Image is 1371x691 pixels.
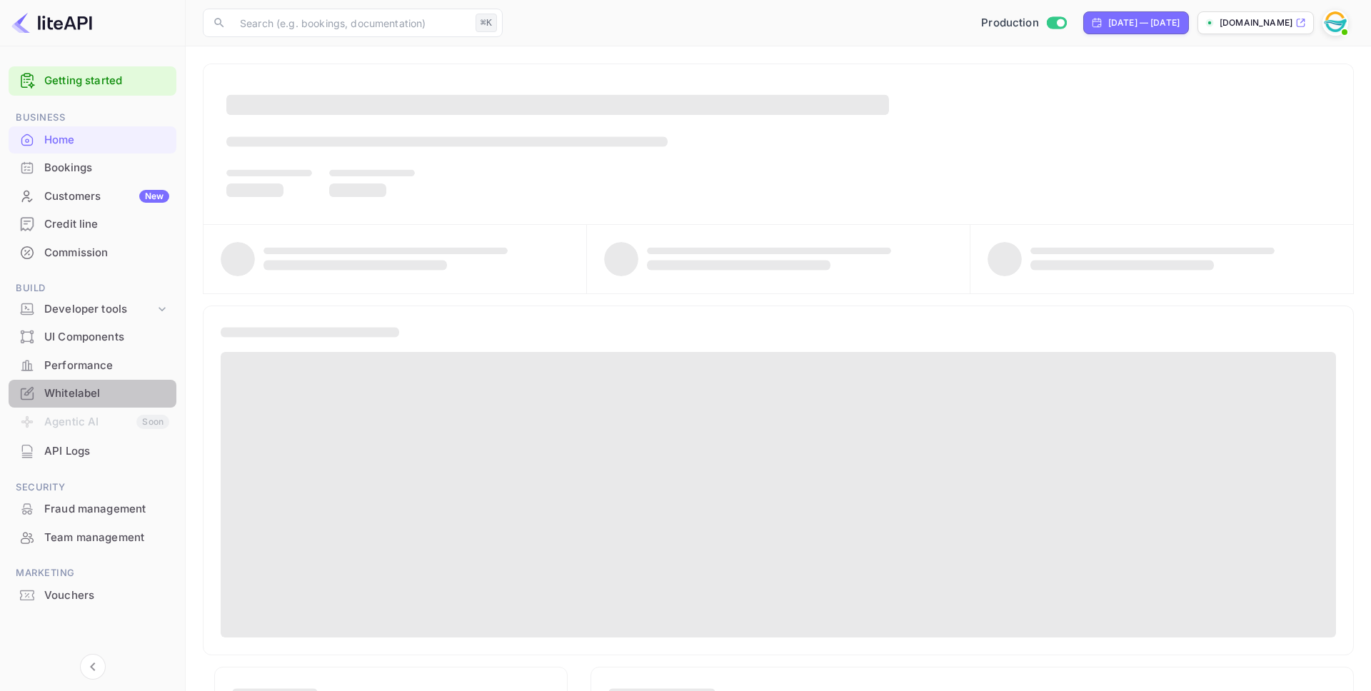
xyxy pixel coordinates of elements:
[981,15,1039,31] span: Production
[9,524,176,550] a: Team management
[9,126,176,154] div: Home
[9,323,176,350] a: UI Components
[44,358,169,374] div: Performance
[9,211,176,237] a: Credit line
[9,524,176,552] div: Team management
[44,216,169,233] div: Credit line
[9,323,176,351] div: UI Components
[44,501,169,518] div: Fraud management
[9,211,176,238] div: Credit line
[44,530,169,546] div: Team management
[44,385,169,402] div: Whitelabel
[9,66,176,96] div: Getting started
[80,654,106,680] button: Collapse navigation
[9,183,176,209] a: CustomersNew
[231,9,470,37] input: Search (e.g. bookings, documentation)
[44,587,169,604] div: Vouchers
[9,154,176,182] div: Bookings
[9,281,176,296] span: Build
[9,380,176,408] div: Whitelabel
[9,495,176,523] div: Fraud management
[9,480,176,495] span: Security
[9,582,176,608] a: Vouchers
[9,438,176,465] div: API Logs
[9,380,176,406] a: Whitelabel
[9,582,176,610] div: Vouchers
[9,565,176,581] span: Marketing
[44,329,169,345] div: UI Components
[9,239,176,266] a: Commission
[9,297,176,322] div: Developer tools
[476,14,497,32] div: ⌘K
[139,190,169,203] div: New
[9,495,176,522] a: Fraud management
[44,301,155,318] div: Developer tools
[975,15,1072,31] div: Switch to Sandbox mode
[44,245,169,261] div: Commission
[1083,11,1189,34] div: Click to change the date range period
[44,73,169,89] a: Getting started
[1324,11,1347,34] img: Oliver Mendez
[9,352,176,378] a: Performance
[9,154,176,181] a: Bookings
[11,11,92,34] img: LiteAPI logo
[44,188,169,205] div: Customers
[9,183,176,211] div: CustomersNew
[9,239,176,267] div: Commission
[1220,16,1292,29] p: [DOMAIN_NAME]
[44,443,169,460] div: API Logs
[44,132,169,148] div: Home
[9,110,176,126] span: Business
[44,160,169,176] div: Bookings
[1108,16,1180,29] div: [DATE] — [DATE]
[9,126,176,153] a: Home
[9,352,176,380] div: Performance
[9,438,176,464] a: API Logs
